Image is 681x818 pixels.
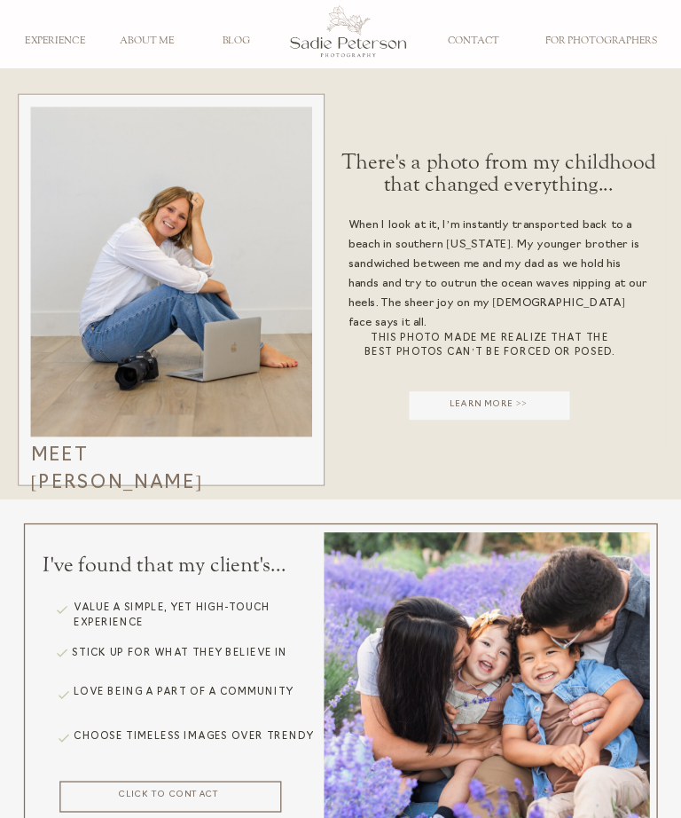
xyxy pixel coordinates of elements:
a: EXPERIENCE [18,35,92,47]
p: Stick up for what they believe in [72,646,312,671]
h3: Meet [PERSON_NAME] [31,443,212,483]
div: When I look at it, I’m instantly transported back to a beach in southern [US_STATE]. My younger b... [348,216,651,359]
a: BLOG [199,35,273,47]
h2: There's a photo from my childhood that changed everything... [329,151,668,203]
a: FOR PHOTOGRAPHERS [537,35,665,47]
p: Love being a part of a community [74,685,314,719]
h2: I've found that my client's... [43,554,317,581]
a: ABOUT ME [110,35,184,47]
p: value a simple, yet high-touch experience [74,601,314,633]
a: CONTACT [436,35,511,47]
p: choose timeless images over trendy [74,729,314,745]
a: Learn More >> [407,398,570,416]
h3: This photo made me realize that the best photos can't be forced or posed. [357,331,622,366]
